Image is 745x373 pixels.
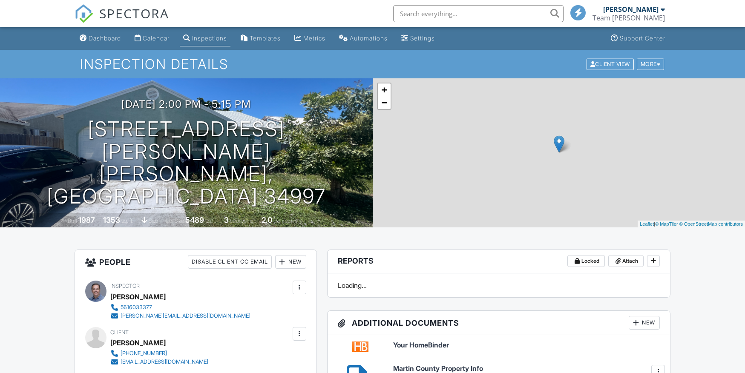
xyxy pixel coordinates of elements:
[131,31,173,46] a: Calendar
[629,316,660,330] div: New
[291,31,329,46] a: Metrics
[180,31,230,46] a: Inspections
[679,221,743,227] a: © OpenStreetMap contributors
[398,31,438,46] a: Settings
[638,221,745,228] div: |
[143,34,170,42] div: Calendar
[250,34,281,42] div: Templates
[328,311,670,335] h3: Additional Documents
[110,329,129,336] span: Client
[110,349,208,358] a: [PHONE_NUMBER]
[273,218,298,224] span: bathrooms
[607,31,669,46] a: Support Center
[275,255,306,269] div: New
[103,215,120,224] div: 1353
[336,31,391,46] a: Automations (Basic)
[121,98,251,110] h3: [DATE] 2:00 pm - 5:15 pm
[262,215,272,224] div: 2.0
[68,218,77,224] span: Built
[587,58,634,70] div: Client View
[237,31,284,46] a: Templates
[110,358,208,366] a: [EMAIL_ADDRESS][DOMAIN_NAME]
[121,359,208,365] div: [EMAIL_ADDRESS][DOMAIN_NAME]
[620,34,665,42] div: Support Center
[75,11,169,29] a: SPECTORA
[76,31,124,46] a: Dashboard
[121,218,133,224] span: sq. ft.
[110,303,250,312] a: 5616033377
[75,4,93,23] img: The Best Home Inspection Software - Spectora
[188,255,272,269] div: Disable Client CC Email
[640,221,654,227] a: Leaflet
[603,5,659,14] div: [PERSON_NAME]
[166,218,184,224] span: Lot Size
[655,221,678,227] a: © MapTiler
[205,218,216,224] span: sq.ft.
[121,313,250,319] div: [PERSON_NAME][EMAIL_ADDRESS][DOMAIN_NAME]
[350,34,388,42] div: Automations
[352,341,368,352] img: homebinder-01ee79ab6597d7457983ebac235b49a047b0a9616a008fb4a345000b08f3b69e.png
[110,283,140,289] span: Inspector
[410,34,435,42] div: Settings
[89,34,121,42] div: Dashboard
[185,215,204,224] div: 5489
[192,34,227,42] div: Inspections
[393,5,564,22] input: Search everything...
[230,218,253,224] span: bedrooms
[110,312,250,320] a: [PERSON_NAME][EMAIL_ADDRESS][DOMAIN_NAME]
[110,336,166,349] div: [PERSON_NAME]
[303,34,325,42] div: Metrics
[378,96,391,109] a: Zoom out
[78,215,95,224] div: 1987
[80,57,665,72] h1: Inspection Details
[110,290,166,303] div: [PERSON_NAME]
[593,14,665,22] div: Team Rigoli
[586,60,636,67] a: Client View
[75,250,316,274] h3: People
[14,118,359,208] h1: [STREET_ADDRESS][PERSON_NAME] [PERSON_NAME], [GEOGRAPHIC_DATA] 34997
[121,350,167,357] div: [PHONE_NUMBER]
[393,341,660,349] a: Your HomeBinder
[378,83,391,96] a: Zoom in
[149,218,158,224] span: slab
[224,215,229,224] div: 3
[637,58,664,70] div: More
[99,4,169,22] span: SPECTORA
[121,304,152,311] div: 5616033377
[393,365,660,373] h6: Martin County Property Info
